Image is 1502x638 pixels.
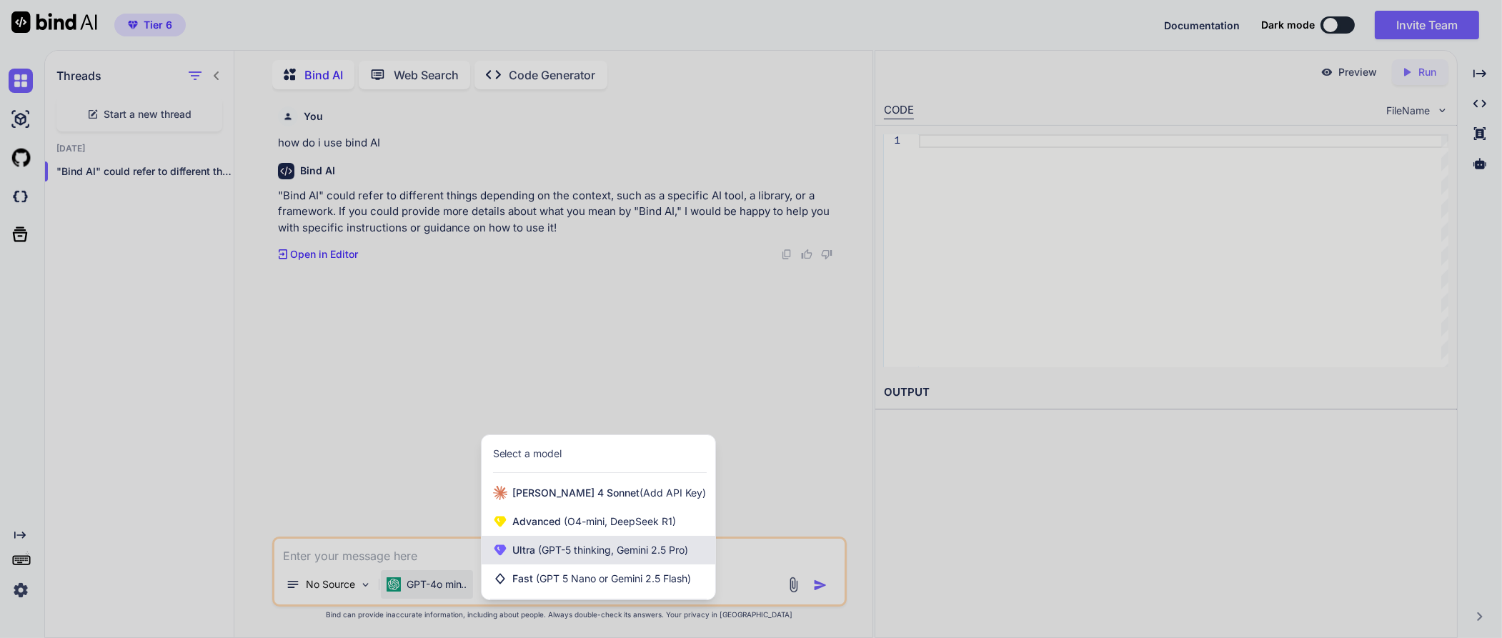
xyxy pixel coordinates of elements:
span: (GPT 5 Nano or Gemini 2.5 Flash) [537,572,692,584]
span: Advanced [513,514,677,529]
span: (GPT-5 thinking, Gemini 2.5 Pro) [536,544,689,556]
div: Select a model [493,447,562,461]
span: Ultra [513,543,689,557]
span: (O4-mini, DeepSeek R1) [562,515,677,527]
span: Fast [513,572,692,586]
span: [PERSON_NAME] 4 Sonnet [513,486,707,500]
span: (Add API Key) [640,487,707,499]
